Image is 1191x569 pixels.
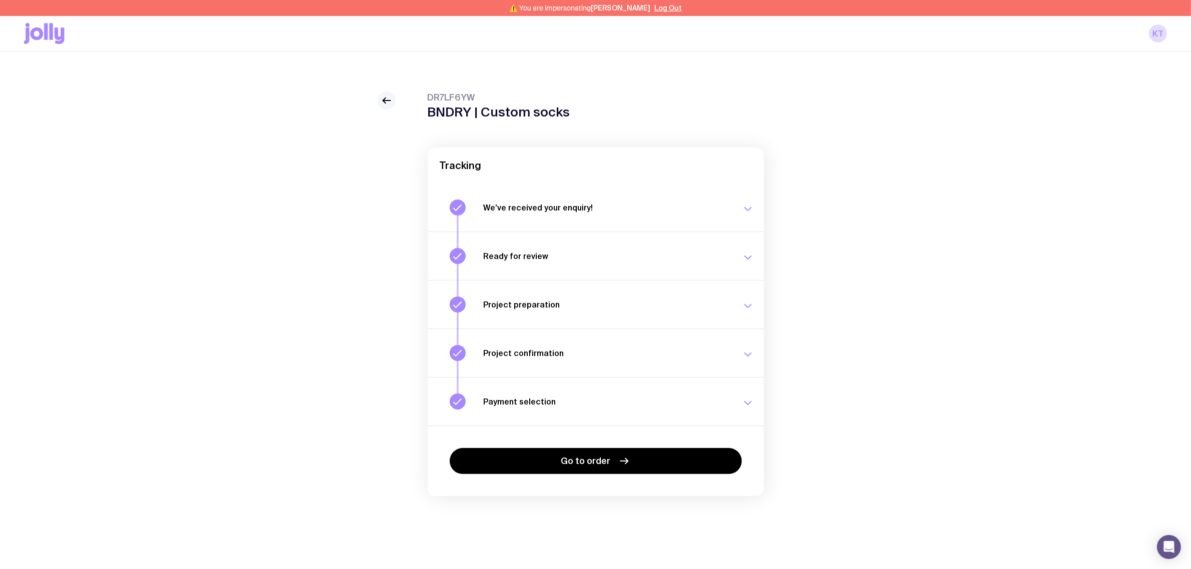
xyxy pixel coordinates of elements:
button: Payment selection [428,377,764,425]
a: KT [1149,24,1167,42]
a: Go to order [450,448,742,474]
span: Go to order [561,455,610,467]
button: Project confirmation [428,328,764,377]
h3: We’ve received your enquiry! [484,202,730,212]
button: Ready for review [428,231,764,280]
span: [PERSON_NAME] [591,4,650,12]
button: Log Out [654,4,682,12]
h3: Payment selection [484,396,730,406]
button: We’ve received your enquiry! [428,183,764,231]
h3: Project preparation [484,299,730,309]
h2: Tracking [440,159,752,171]
div: Open Intercom Messenger [1157,535,1181,559]
h3: Ready for review [484,251,730,261]
h1: BNDRY | Custom socks [428,104,570,119]
span: DR7LF6YW [428,91,570,103]
span: ⚠️ You are impersonating [509,4,650,12]
h3: Project confirmation [484,348,730,358]
button: Project preparation [428,280,764,328]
